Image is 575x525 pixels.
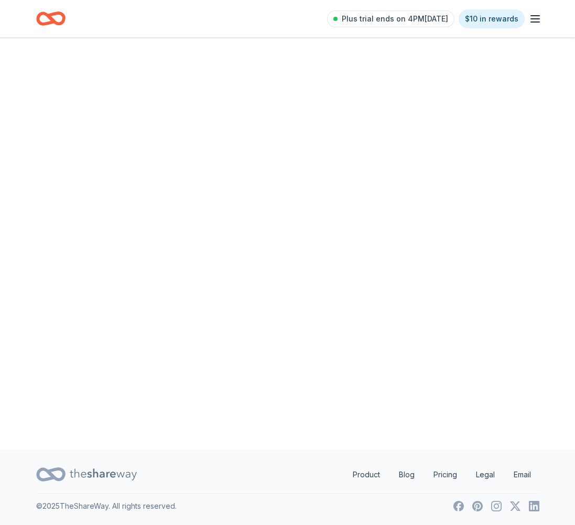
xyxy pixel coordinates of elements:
p: © 2025 TheShareWay. All rights reserved. [36,500,177,512]
a: $10 in rewards [459,9,525,28]
a: Home [36,6,66,31]
span: Plus trial ends on 4PM[DATE] [342,13,448,25]
a: Pricing [425,464,465,485]
a: Legal [468,464,503,485]
a: Email [505,464,539,485]
a: Blog [390,464,423,485]
a: Plus trial ends on 4PM[DATE] [327,10,454,27]
nav: quick links [344,464,539,485]
a: Product [344,464,388,485]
